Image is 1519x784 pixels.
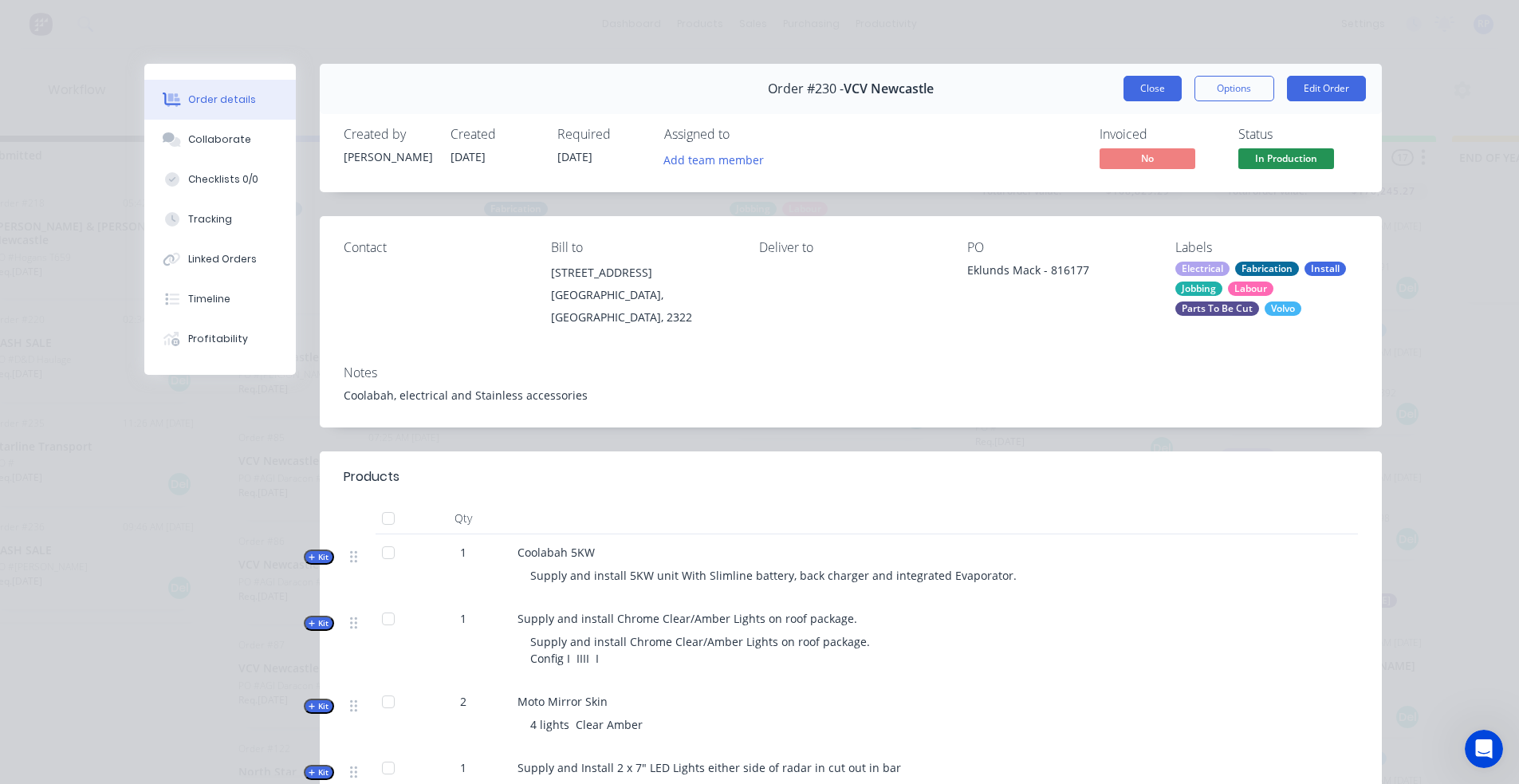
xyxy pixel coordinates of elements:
[144,80,296,120] button: Order details
[144,239,296,279] button: Linked Orders
[344,240,526,255] div: Contact
[309,700,329,712] span: Kit
[188,252,257,266] div: Linked Orders
[144,160,296,199] button: Checklists 0/0
[1238,127,1358,142] div: Status
[415,502,511,534] div: Qty
[144,120,296,160] button: Collaborate
[551,240,734,255] div: Bill to
[655,148,772,170] button: Add team member
[460,693,466,710] span: 2
[309,551,329,563] span: Kit
[530,717,643,732] span: 4 lights Clear Amber
[1194,76,1274,101] button: Options
[1175,240,1358,255] div: Labels
[460,544,466,561] span: 1
[304,699,334,714] button: Kit
[1175,301,1259,316] div: Parts To Be Cut
[188,172,258,187] div: Checklists 0/0
[1305,262,1346,276] div: Install
[188,292,230,306] div: Timeline
[188,132,251,147] div: Collaborate
[844,81,934,97] span: VCV Newcastle
[551,262,734,329] div: [STREET_ADDRESS][GEOGRAPHIC_DATA], [GEOGRAPHIC_DATA], 2322
[460,610,466,627] span: 1
[188,212,232,227] div: Tracking
[551,284,734,329] div: [GEOGRAPHIC_DATA], [GEOGRAPHIC_DATA], 2322
[664,127,824,142] div: Assigned to
[759,240,942,255] div: Deliver to
[344,148,431,165] div: [PERSON_NAME]
[557,127,645,142] div: Required
[309,617,329,629] span: Kit
[309,766,329,778] span: Kit
[1238,148,1334,168] span: In Production
[1287,76,1366,101] button: Edit Order
[144,319,296,359] button: Profitability
[188,93,256,107] div: Order details
[344,467,399,487] div: Products
[1175,282,1222,296] div: Jobbing
[1175,262,1230,276] div: Electrical
[1465,730,1503,768] iframe: Intercom live chat
[517,694,608,709] span: Moto Mirror Skin
[517,611,857,626] span: Supply and install Chrome Clear/Amber Lights on roof package.
[304,550,334,565] button: Kit
[344,387,1358,404] div: Coolabah, electrical and Stainless accessories
[517,760,901,775] span: Supply and Install 2 x 7" LED Lights either side of radar in cut out in bar
[530,634,870,666] span: Supply and install Chrome Clear/Amber Lights on roof package. Config I IIII I
[144,279,296,319] button: Timeline
[451,127,538,142] div: Created
[1265,301,1301,316] div: Volvo
[530,568,1017,583] span: Supply and install 5KW unit With Slimline battery, back charger and integrated Evaporator.
[967,262,1150,284] div: Eklunds Mack - 816177
[304,765,334,780] button: Kit
[551,262,734,284] div: [STREET_ADDRESS]
[460,759,466,776] span: 1
[557,149,592,164] span: [DATE]
[344,365,1358,380] div: Notes
[517,545,595,560] span: Coolabah 5KW
[188,332,248,346] div: Profitability
[1228,282,1273,296] div: Labour
[1100,148,1195,168] span: No
[304,616,334,631] button: Kit
[1238,148,1334,172] button: In Production
[664,148,773,170] button: Add team member
[451,149,486,164] span: [DATE]
[967,240,1150,255] div: PO
[1235,262,1299,276] div: Fabrication
[344,127,431,142] div: Created by
[768,81,844,97] span: Order #230 -
[1124,76,1182,101] button: Close
[144,199,296,239] button: Tracking
[1100,127,1219,142] div: Invoiced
